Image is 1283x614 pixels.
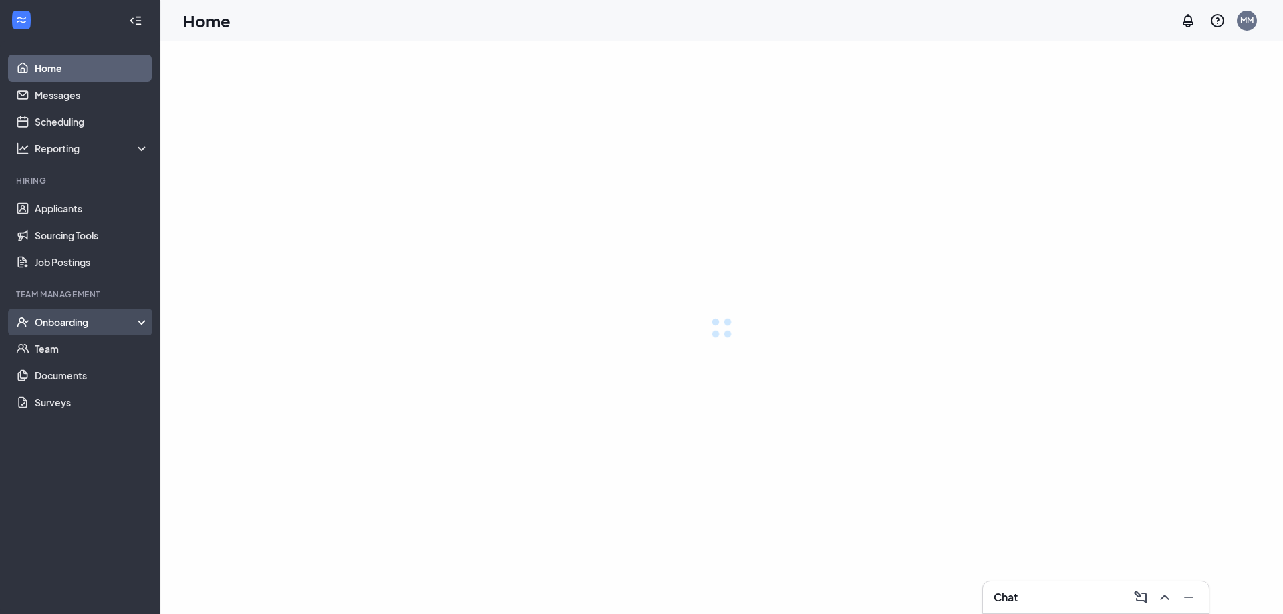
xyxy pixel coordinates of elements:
a: Team [35,335,149,362]
div: Team Management [16,289,146,300]
a: Surveys [35,389,149,416]
svg: ChevronUp [1157,589,1173,605]
svg: ComposeMessage [1133,589,1149,605]
div: MM [1240,15,1254,26]
div: Reporting [35,142,150,155]
a: Applicants [35,195,149,222]
h1: Home [183,9,231,32]
a: Documents [35,362,149,389]
a: Messages [35,82,149,108]
svg: WorkstreamLogo [15,13,28,27]
svg: Minimize [1181,589,1197,605]
button: ChevronUp [1153,587,1174,608]
button: Minimize [1177,587,1198,608]
button: ComposeMessage [1129,587,1150,608]
svg: Notifications [1180,13,1196,29]
div: Onboarding [35,315,150,329]
svg: QuestionInfo [1209,13,1226,29]
a: Home [35,55,149,82]
a: Scheduling [35,108,149,135]
a: Sourcing Tools [35,222,149,249]
svg: Collapse [129,14,142,27]
svg: UserCheck [16,315,29,329]
a: Job Postings [35,249,149,275]
div: Hiring [16,175,146,186]
h3: Chat [994,590,1018,605]
svg: Analysis [16,142,29,155]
